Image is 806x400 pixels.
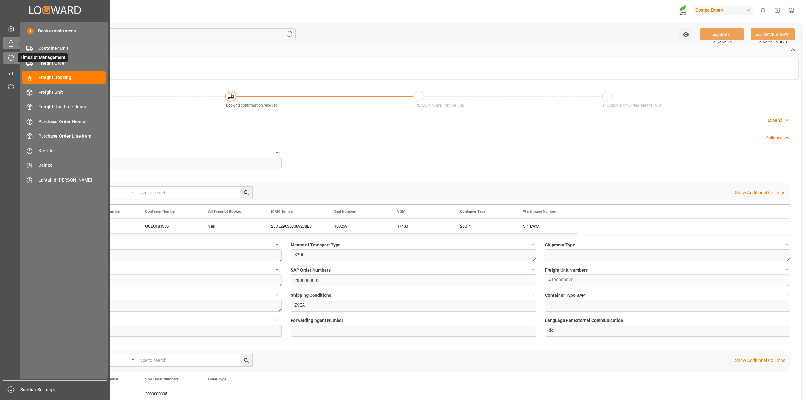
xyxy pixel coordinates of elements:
[138,219,201,233] div: OOLU1813851
[38,74,106,81] span: Freight Booking
[291,267,331,273] span: SAP Order Numbers
[693,4,756,16] button: Compo Expert
[34,28,76,34] span: Back to main menu
[75,219,578,234] div: Press SPACE to select this row.
[274,240,282,249] button: Shipping Type
[22,130,106,142] a: Purchase Order Line Item
[38,104,106,110] span: Freight Unit Line Items
[515,219,578,233] div: SP_EWM
[22,174,106,186] a: La Vall d [PERSON_NAME]
[38,89,106,96] span: Freight Unit
[18,53,68,62] span: Timeslot Management
[782,240,790,249] button: Shipment Type
[756,3,770,17] button: show 0 new notifications
[3,81,107,93] a: Document Management
[38,148,106,154] span: Krefeld
[208,209,242,214] span: All Timeslot Booked
[20,386,108,393] span: Sidebar Settings
[29,28,296,40] input: Search Fields
[89,187,136,199] button: open menu
[693,6,753,15] div: Compo Expert
[145,209,176,214] span: Container Number
[528,266,536,274] button: SAP Order Numbers
[136,187,252,199] input: Type to search
[545,274,790,286] textarea: 4100000020
[713,40,732,45] span: Ctrl/CMD + S
[782,291,790,299] button: Container Type SAP
[89,354,136,366] button: open menu
[528,240,536,249] button: Means of Transport Type
[700,28,744,40] button: SAVE
[291,242,341,248] span: Means of Transport Type
[274,316,282,324] button: Order Type
[545,242,575,248] span: Shipment Type
[38,133,106,139] span: Purchase Order Line Item
[38,45,106,52] span: Container Unit
[22,71,106,84] a: Freight Booking
[208,377,226,381] span: Order Type
[415,103,464,108] span: [PERSON_NAME] left the POL
[38,60,106,66] span: Freight Order
[291,300,536,312] textarea: ZSEA
[768,117,782,124] div: Expand
[460,219,508,234] div: 20GP
[397,209,406,214] span: VGM
[226,103,278,108] span: Booking confirmation received
[274,291,282,299] button: Transportation Planning Point
[38,177,106,183] span: La Vall d [PERSON_NAME]
[735,189,785,196] p: Show Additional Columns
[37,274,282,286] textarea: 78
[22,57,106,69] a: Freight Order
[782,266,790,274] button: Freight Unit Numbers
[679,28,692,40] button: open menu
[291,292,331,299] span: Shipping Conditions
[545,317,623,324] span: Language For External Communication
[38,118,106,125] span: Purchase Order Header
[389,219,452,233] div: 17430
[264,219,326,233] div: 25DE290368089238B8
[92,188,129,195] div: Equals
[759,40,787,45] span: Ctrl/CMD + Shift + S
[528,316,536,324] button: Forwarding Agent Number
[3,22,107,35] a: My Cockpit
[766,135,782,141] div: Collapse
[678,5,689,16] img: Screenshot%202023-09-29%20at%2010.02.21.png_1712312052.png
[240,187,252,199] button: search button
[240,354,252,366] button: search button
[326,219,389,233] div: 100259
[291,317,343,324] span: Forwarding Agent Number
[291,249,536,261] textarea: 3200
[22,86,106,98] a: Freight Unit
[3,66,107,78] a: My Reports
[92,356,129,363] div: Equals
[523,209,556,214] span: Warehouse Number
[528,291,536,299] button: Shipping Conditions
[274,148,282,156] button: Freight Booking Number *
[22,101,106,113] a: Freight Unit Line Items
[603,103,661,108] span: [PERSON_NAME] reached the POD
[271,209,294,214] span: MRN Number
[22,159,106,172] a: Deinze
[334,209,355,214] span: Seal Number
[22,144,106,157] a: Krefeld
[22,115,106,127] a: Purchase Order Header
[38,162,106,169] span: Deinze
[782,316,790,324] button: Language For External Communication
[3,52,107,64] a: Timeslot ManagementTimeslot Management
[770,3,784,17] button: Help Center
[22,42,106,54] a: Container Unit
[545,267,588,273] span: Freight Unit Numbers
[545,325,790,337] textarea: de
[208,219,256,234] div: Yes
[136,354,252,366] input: Type to search
[37,249,282,261] textarea: ZSEA
[274,266,282,274] button: Customer Purchase Order Numbers
[751,28,795,40] button: SAVE & NEW
[545,292,585,299] span: Container Type SAP
[460,209,485,214] span: Container Type
[145,377,179,381] span: SAP Order Numbers
[735,357,785,364] p: Show Additional Columns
